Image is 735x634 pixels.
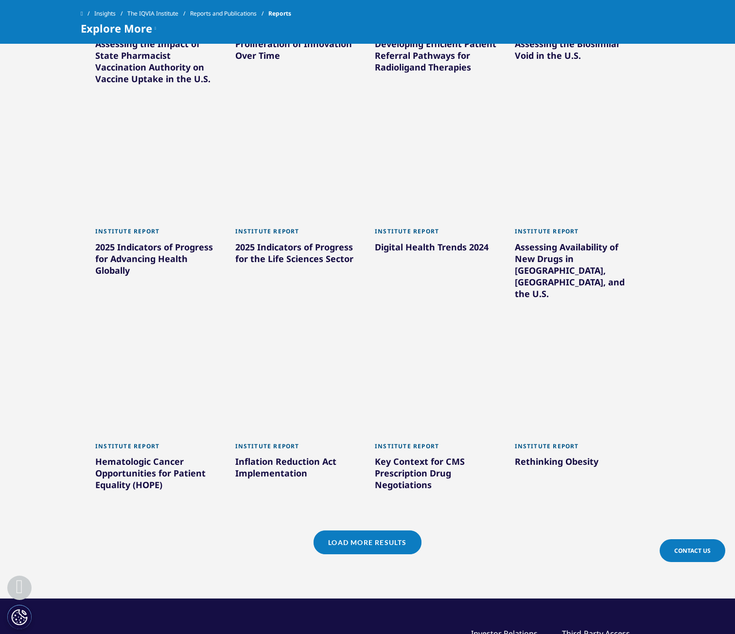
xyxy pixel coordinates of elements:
[515,19,640,87] a: Institute Report Assessing the Biosimilar Void in the U.S.
[375,437,500,516] a: Institute Report Key Context for CMS Prescription Drug Negotiations
[515,241,640,303] div: Assessing Availability of New Drugs in [GEOGRAPHIC_DATA], [GEOGRAPHIC_DATA], and the U.S.
[7,605,32,629] button: Impostazioni cookie
[235,442,361,456] div: Institute Report
[314,530,421,554] a: Load More Results
[95,38,221,88] div: Assessing the Impact of State Pharmacist Vaccination Authority on Vaccine Uptake in the U.S.
[95,437,221,516] a: Institute Report Hematologic Cancer Opportunities for Patient Equality (HOPE)
[95,456,221,494] div: Hematologic Cancer Opportunities for Patient Equality (HOPE)
[515,38,640,65] div: Assessing the Biosimilar Void in the U.S.
[375,456,500,494] div: Key Context for CMS Prescription Drug Negotiations
[235,19,361,87] a: Institute Report Proliferation of Innovation Over Time
[375,228,500,241] div: Institute Report
[235,437,361,504] a: Institute Report Inflation Reduction Act Implementation
[515,456,640,471] div: Rethinking Obesity
[375,19,500,98] a: Institute Report Developing Efficient Patient Referral Pathways for Radioligand Therapies
[95,222,221,301] a: Institute Report 2025 Indicators of Progress for Advancing Health Globally
[515,222,640,324] a: Institute Report Assessing Availability of New Drugs in [GEOGRAPHIC_DATA], [GEOGRAPHIC_DATA], and...
[515,442,640,456] div: Institute Report
[235,228,361,241] div: Institute Report
[95,19,221,110] a: Institute Report Assessing the Impact of State Pharmacist Vaccination Authority on Vaccine Uptake...
[95,442,221,456] div: Institute Report
[235,222,361,289] a: Institute Report 2025 Indicators of Progress for the Life Sciences Sector
[94,5,127,22] a: Insights
[235,38,361,65] div: Proliferation of Innovation Over Time
[235,456,361,483] div: Inflation Reduction Act Implementation
[375,442,500,456] div: Institute Report
[190,5,268,22] a: Reports and Publications
[515,228,640,241] div: Institute Report
[375,241,500,257] div: Digital Health Trends 2024
[375,38,500,77] div: Developing Efficient Patient Referral Pathways for Radioligand Therapies
[127,5,190,22] a: The IQVIA Institute
[660,539,725,562] a: Contact Us
[515,437,640,493] a: Institute Report Rethinking Obesity
[95,228,221,241] div: Institute Report
[81,22,152,34] span: Explore More
[674,546,711,555] span: Contact Us
[235,241,361,268] div: 2025 Indicators of Progress for the Life Sciences Sector
[375,222,500,278] a: Institute Report Digital Health Trends 2024
[95,241,221,280] div: 2025 Indicators of Progress for Advancing Health Globally
[268,5,291,22] span: Reports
